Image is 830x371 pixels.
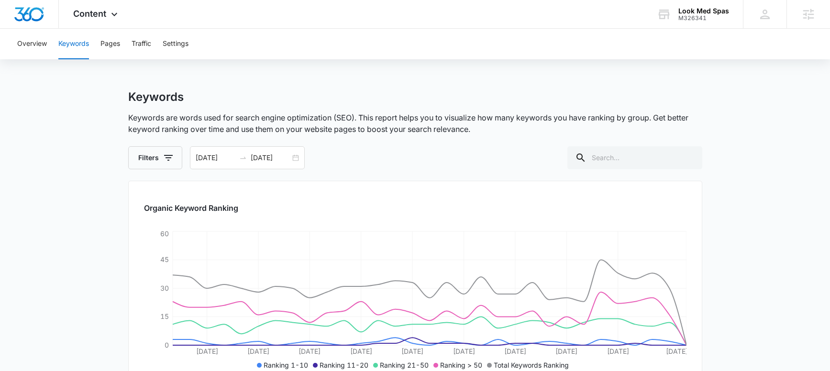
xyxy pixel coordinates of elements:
[607,347,629,355] tspan: [DATE]
[160,284,169,292] tspan: 30
[567,146,702,169] input: Search...
[73,9,106,19] span: Content
[504,347,526,355] tspan: [DATE]
[144,202,686,214] h2: Organic Keyword Ranking
[320,361,368,369] span: Ranking 11-20
[100,29,120,59] button: Pages
[239,154,247,162] span: swap-right
[128,112,702,135] p: Keywords are words used for search engine optimization (SEO). This report helps you to visualize ...
[160,255,169,263] tspan: 45
[128,146,182,169] button: Filters
[17,29,47,59] button: Overview
[350,347,372,355] tspan: [DATE]
[494,361,569,369] span: Total Keywords Ranking
[678,7,729,15] div: account name
[165,341,169,349] tspan: 0
[132,29,151,59] button: Traffic
[163,29,188,59] button: Settings
[251,153,290,163] input: End date
[160,312,169,320] tspan: 15
[678,15,729,22] div: account id
[401,347,423,355] tspan: [DATE]
[239,154,247,162] span: to
[555,347,577,355] tspan: [DATE]
[58,29,89,59] button: Keywords
[666,347,688,355] tspan: [DATE]
[453,347,475,355] tspan: [DATE]
[299,347,321,355] tspan: [DATE]
[160,229,169,238] tspan: 60
[380,361,429,369] span: Ranking 21-50
[196,153,235,163] input: Start date
[128,90,184,104] h1: Keywords
[247,347,269,355] tspan: [DATE]
[196,347,218,355] tspan: [DATE]
[264,361,308,369] span: Ranking 1-10
[440,361,482,369] span: Ranking > 50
